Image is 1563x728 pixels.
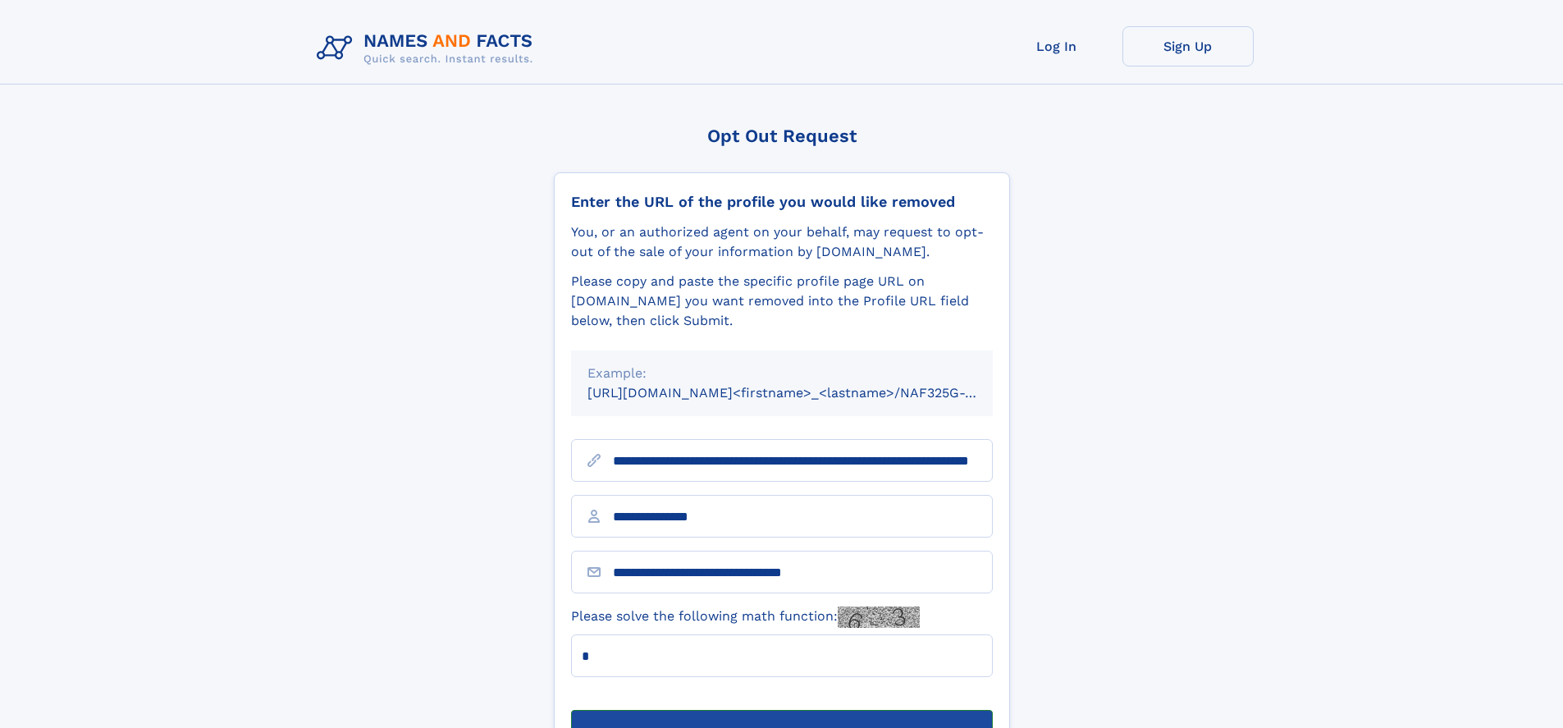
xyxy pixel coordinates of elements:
[571,193,993,211] div: Enter the URL of the profile you would like removed
[587,385,1024,401] small: [URL][DOMAIN_NAME]<firstname>_<lastname>/NAF325G-xxxxxxxx
[310,26,546,71] img: Logo Names and Facts
[571,222,993,262] div: You, or an authorized agent on your behalf, may request to opt-out of the sale of your informatio...
[1122,26,1254,66] a: Sign Up
[587,364,976,383] div: Example:
[554,126,1010,146] div: Opt Out Request
[991,26,1122,66] a: Log In
[571,607,920,628] label: Please solve the following math function:
[571,272,993,331] div: Please copy and paste the specific profile page URL on [DOMAIN_NAME] you want removed into the Pr...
